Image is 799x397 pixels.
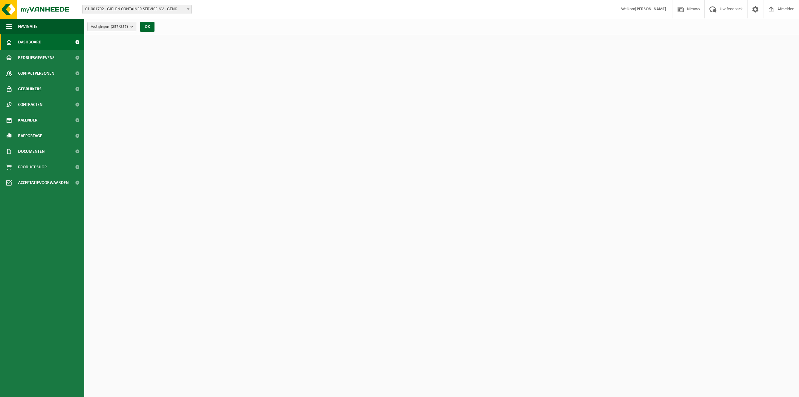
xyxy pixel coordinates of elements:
strong: [PERSON_NAME] [635,7,666,12]
button: Vestigingen(257/257) [87,22,136,31]
span: Rapportage [18,128,42,144]
button: OK [140,22,154,32]
span: Acceptatievoorwaarden [18,175,69,191]
span: Navigatie [18,19,37,34]
span: Documenten [18,144,45,159]
count: (257/257) [111,25,128,29]
span: Bedrijfsgegevens [18,50,55,66]
span: Product Shop [18,159,47,175]
span: Dashboard [18,34,42,50]
span: Kalender [18,112,37,128]
span: Contracten [18,97,42,112]
span: 01-001792 - GIELEN CONTAINER SERVICE NV - GENK [82,5,192,14]
span: 01-001792 - GIELEN CONTAINER SERVICE NV - GENK [83,5,191,14]
span: Vestigingen [91,22,128,32]
span: Contactpersonen [18,66,54,81]
span: Gebruikers [18,81,42,97]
